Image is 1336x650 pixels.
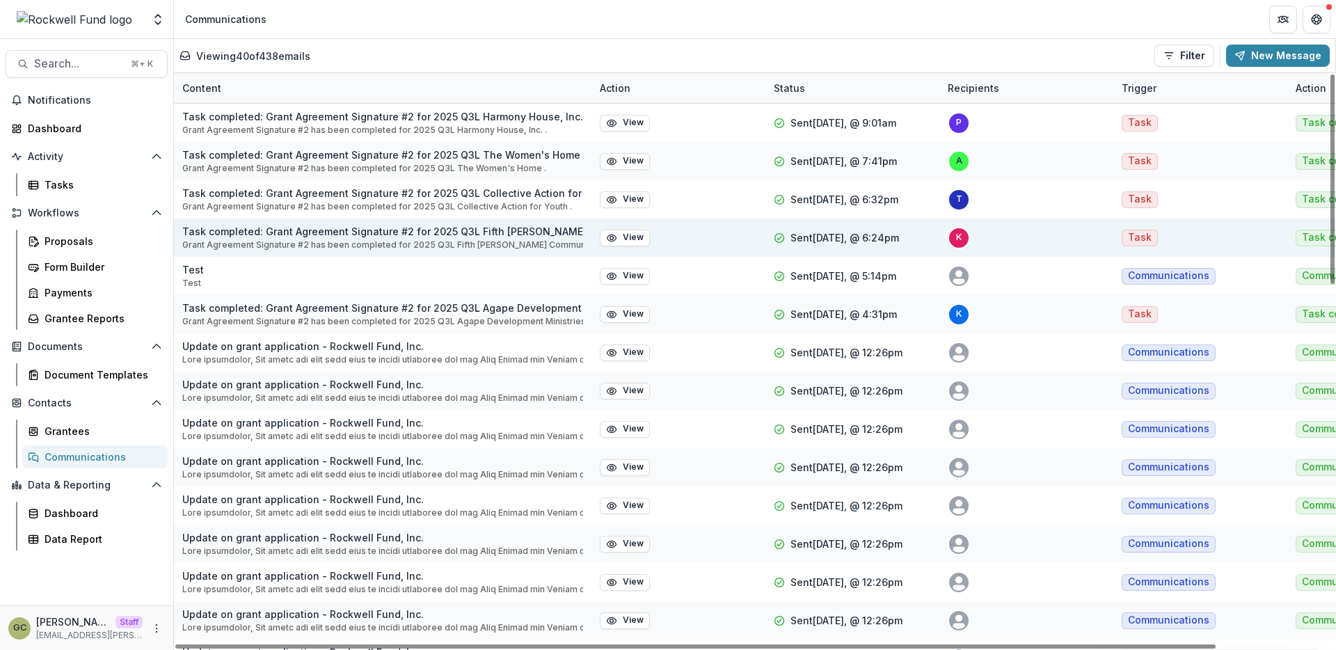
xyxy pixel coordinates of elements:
p: Sent [DATE], @ 12:26pm [790,613,902,628]
p: Update on grant application - Rockwell Fund, Inc. [182,530,583,545]
span: Search... [34,57,122,70]
p: Grant Agreement Signature #2 has been completed for 2025 Q3L Agape Development Ministries . [182,315,583,328]
p: Sent [DATE], @ 12:26pm [790,383,902,398]
div: Proposals [45,234,157,248]
span: Task [1128,155,1152,167]
span: Notifications [28,95,162,106]
p: Update on grant application - Rockwell Fund, Inc. [182,569,583,583]
div: Trigger [1113,81,1165,95]
svg: avatar [949,496,969,516]
p: Task completed: Grant Agreement Signature #2 for 2025 Q3L Collective Action for Youth [182,186,583,200]
button: Open Contacts [6,392,168,414]
button: View [600,191,650,208]
div: preston_witt@harmonyhouse.org [956,118,962,127]
img: Rockwell Fund logo [17,11,132,28]
svg: avatar [949,420,969,439]
button: View [600,344,650,361]
p: Sent [DATE], @ 5:14pm [790,269,896,283]
div: Document Templates [45,367,157,382]
button: Open Workflows [6,202,168,224]
span: Communications [1128,500,1209,512]
span: Task [1128,117,1152,129]
span: Communications [1128,385,1209,397]
p: Sent [DATE], @ 12:26pm [790,575,902,589]
a: Proposals [22,230,168,253]
p: Sent [DATE], @ 7:41pm [790,154,897,168]
p: Sent [DATE], @ 12:26pm [790,345,902,360]
a: Dashboard [22,502,168,525]
svg: avatar [949,534,969,554]
p: Test [182,262,204,277]
a: Communications [22,445,168,468]
button: View [600,574,650,591]
p: Task completed: Grant Agreement Signature #2 for 2025 Q3L Harmony House, Inc. [182,109,583,124]
span: Communications [1128,538,1209,550]
div: Action [591,73,765,103]
p: Update on grant application - Rockwell Fund, Inc. [182,415,583,430]
div: tiffany.echevarria@ca4y.org [956,195,962,204]
p: Grant Agreement Signature #2 has been completed for 2025 Q3L Collective Action for Youth . [182,200,583,213]
div: ⌘ + K [128,56,156,72]
div: Grace Chang [13,624,26,633]
p: Lore ipsumdolor, Sit ametc adi elit sedd eius te incidi utlaboree dol mag Aliq Enimad min Veniam ... [182,430,583,443]
span: Communications [1128,347,1209,358]
button: View [600,421,650,438]
p: Sent [DATE], @ 9:01am [790,116,896,130]
div: Grantees [45,424,157,438]
p: Sent [DATE], @ 12:26pm [790,537,902,551]
div: Status [765,73,939,103]
span: Contacts [28,397,145,409]
svg: avatar [949,573,969,592]
div: Trigger [1113,73,1287,103]
p: [EMAIL_ADDRESS][PERSON_NAME][DOMAIN_NAME] [36,629,143,642]
p: Lore ipsumdolor, Sit ametc adi elit sedd eius te incidi utlaboree dol mag Aliq Enimad min Veniam ... [182,545,583,557]
p: Update on grant application - Rockwell Fund, Inc. [182,492,583,507]
span: Task [1128,193,1152,205]
button: Filter [1154,45,1214,67]
span: Task [1128,308,1152,320]
p: Update on grant application - Rockwell Fund, Inc. [182,377,583,392]
button: View [600,536,650,553]
div: Communications [185,12,267,26]
p: Lore ipsumdolor, Sit ametc adi elit sedd eius te incidi utlaboree dol mag Aliq Enimad min Veniam ... [182,392,583,404]
nav: breadcrumb [180,9,272,29]
div: Content [174,81,230,95]
p: Lore ipsumdolor, Sit ametc adi elit sedd eius te incidi utlaboree dol mag Aliq Enimad min Veniam ... [182,468,583,481]
a: Grantee Reports [22,307,168,330]
p: [PERSON_NAME] [36,615,110,629]
p: Grant Agreement Signature #2 has been completed for 2025 Q3L Fifth [PERSON_NAME] Community Redeve... [182,239,583,251]
a: Dashboard [6,117,168,140]
div: Recipients [939,73,1113,103]
button: View [600,268,650,285]
a: Data Report [22,528,168,550]
svg: avatar [949,343,969,363]
p: Grant Agreement Signature #2 has been completed for 2025 Q3L The Women's Home . [182,162,580,175]
p: Lore ipsumdolor, Sit ametc adi elit sedd eius te incidi utlaboree dol mag Aliq Enimad min Veniam ... [182,507,583,519]
p: Sent [DATE], @ 12:26pm [790,498,902,513]
p: Task completed: Grant Agreement Signature #2 for 2025 Q3L The Women's Home [182,148,580,162]
a: Grantees [22,420,168,443]
button: Get Help [1303,6,1330,33]
div: Communications [45,450,157,464]
div: Dashboard [45,506,157,521]
p: Sent [DATE], @ 6:24pm [790,230,899,245]
p: Lore ipsumdolor, Sit ametc adi elit sedd eius te incidi utlaboree dol mag Aliq Enimad min Veniam ... [182,583,583,596]
a: Tasks [22,173,168,196]
button: Open Documents [6,335,168,358]
span: Data & Reporting [28,479,145,491]
a: Payments [22,281,168,304]
span: Communications [1128,615,1209,626]
p: Sent [DATE], @ 4:31pm [790,307,897,322]
button: View [600,230,650,246]
button: View [600,115,650,132]
span: Workflows [28,207,145,219]
div: Payments [45,285,157,300]
button: View [600,306,650,323]
p: Update on grant application - Rockwell Fund, Inc. [182,454,583,468]
button: More [148,620,165,637]
p: Test [182,277,204,290]
div: Content [174,73,591,103]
